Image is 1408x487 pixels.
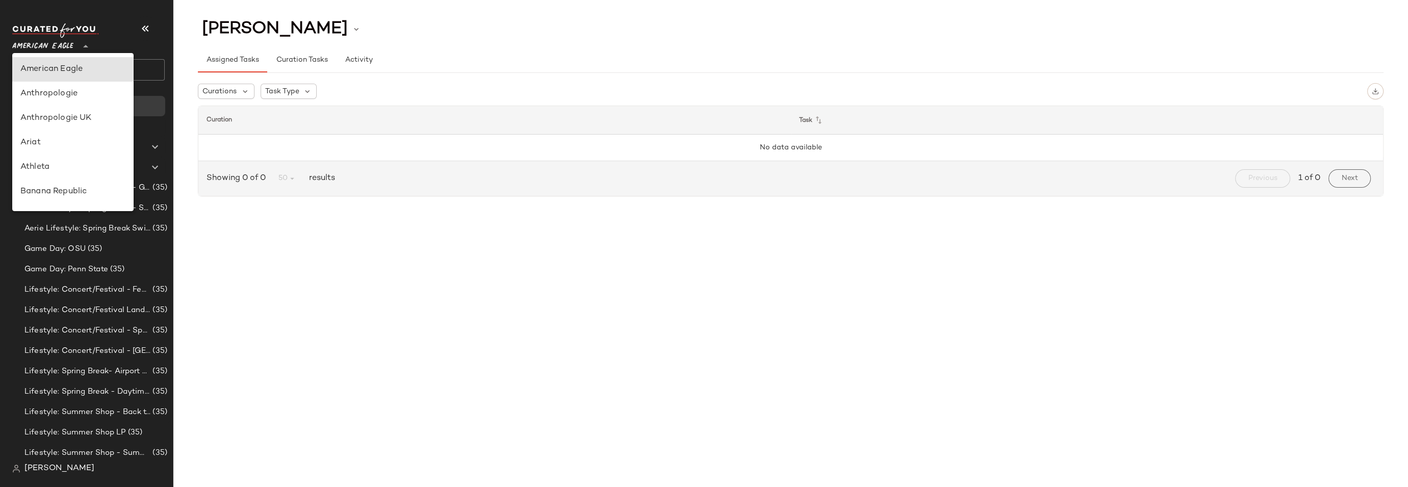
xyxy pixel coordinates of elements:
[150,202,167,214] span: (35)
[24,447,150,459] span: Lifestyle: Summer Shop - Summer Abroad
[108,264,125,275] span: (35)
[24,202,150,214] span: Aerie Lifestyle: Spring Break - Sporty
[24,243,86,255] span: Game Day: OSU
[16,101,27,111] img: svg%3e
[24,304,150,316] span: Lifestyle: Concert/Festival Landing Page
[150,304,167,316] span: (35)
[150,325,167,337] span: (35)
[150,223,167,235] span: (35)
[35,141,101,153] span: Global Clipboards
[24,325,150,337] span: Lifestyle: Concert/Festival - Sporty
[35,121,80,133] span: All Products
[101,141,114,153] span: (0)
[198,135,1383,161] td: No data available
[86,243,103,255] span: (35)
[150,406,167,418] span: (35)
[265,86,299,97] span: Task Type
[150,345,167,357] span: (35)
[275,56,327,64] span: Curation Tasks
[202,19,348,39] span: [PERSON_NAME]
[150,447,167,459] span: (35)
[1298,172,1320,185] span: 1 of 0
[24,345,150,357] span: Lifestyle: Concert/Festival - [GEOGRAPHIC_DATA]
[24,427,126,439] span: Lifestyle: Summer Shop LP
[24,463,94,475] span: [PERSON_NAME]
[1328,169,1371,188] button: Next
[1341,174,1358,183] span: Next
[206,56,259,64] span: Assigned Tasks
[24,406,150,418] span: Lifestyle: Summer Shop - Back to School Essentials
[305,172,335,185] span: results
[12,23,99,38] img: cfy_white_logo.C9jOOHJF.svg
[24,264,108,275] span: Game Day: Penn State
[150,386,167,398] span: (35)
[24,223,150,235] span: Aerie Lifestyle: Spring Break Swimsuits Landing Page
[12,465,20,473] img: svg%3e
[345,56,373,64] span: Activity
[24,182,150,194] span: Aerie Lifestyle: Spring Break - Girly/Femme
[150,182,167,194] span: (35)
[33,100,73,112] span: Dashboard
[150,284,167,296] span: (35)
[12,35,73,53] span: American Eagle
[791,106,1384,135] th: Task
[1372,88,1379,95] img: svg%3e
[35,162,71,173] span: Curations
[150,366,167,377] span: (35)
[207,172,270,185] span: Showing 0 of 0
[198,106,791,135] th: Curation
[126,427,143,439] span: (35)
[24,386,150,398] span: Lifestyle: Spring Break - Daytime Casual
[202,86,237,97] span: Curations
[71,162,89,173] span: (34)
[24,366,150,377] span: Lifestyle: Spring Break- Airport Style
[24,284,150,296] span: Lifestyle: Concert/Festival - Femme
